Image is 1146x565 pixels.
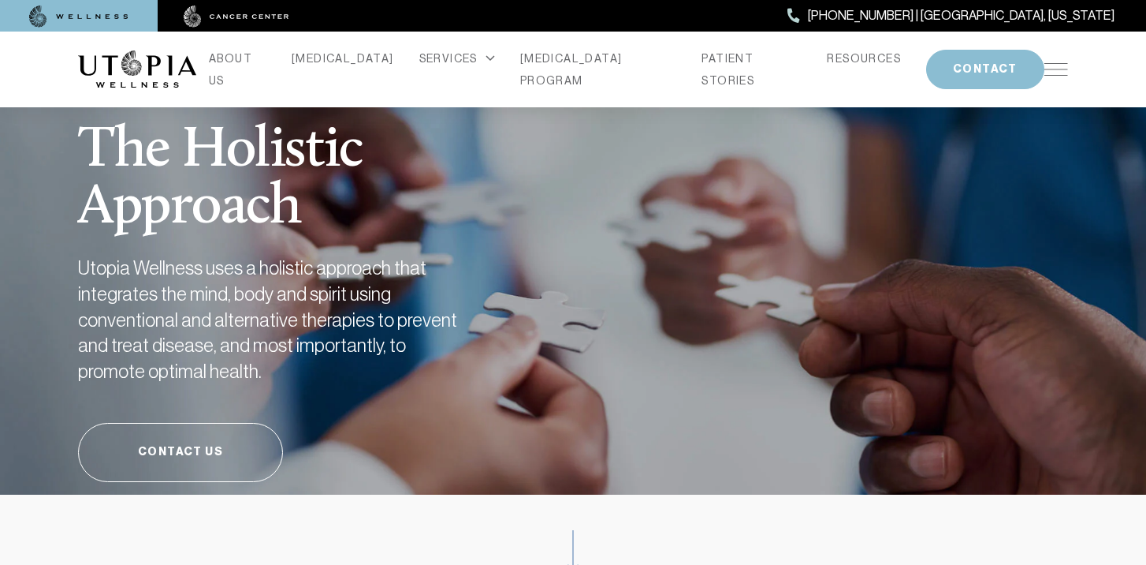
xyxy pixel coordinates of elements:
[787,6,1114,26] a: [PHONE_NUMBER] | [GEOGRAPHIC_DATA], [US_STATE]
[78,423,283,482] a: Contact Us
[29,6,128,28] img: wellness
[520,47,677,92] a: [MEDICAL_DATA] PROGRAM
[808,6,1114,26] span: [PHONE_NUMBER] | [GEOGRAPHIC_DATA], [US_STATE]
[209,47,266,92] a: ABOUT US
[827,47,901,69] a: RESOURCES
[292,47,394,69] a: [MEDICAL_DATA]
[184,6,289,28] img: cancer center
[78,256,472,384] h2: Utopia Wellness uses a holistic approach that integrates the mind, body and spirit using conventi...
[78,84,543,237] h1: The Holistic Approach
[701,47,802,92] a: PATIENT STORIES
[419,47,495,69] div: SERVICES
[1044,63,1068,76] img: icon-hamburger
[926,50,1044,89] button: CONTACT
[78,51,196,88] img: logo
